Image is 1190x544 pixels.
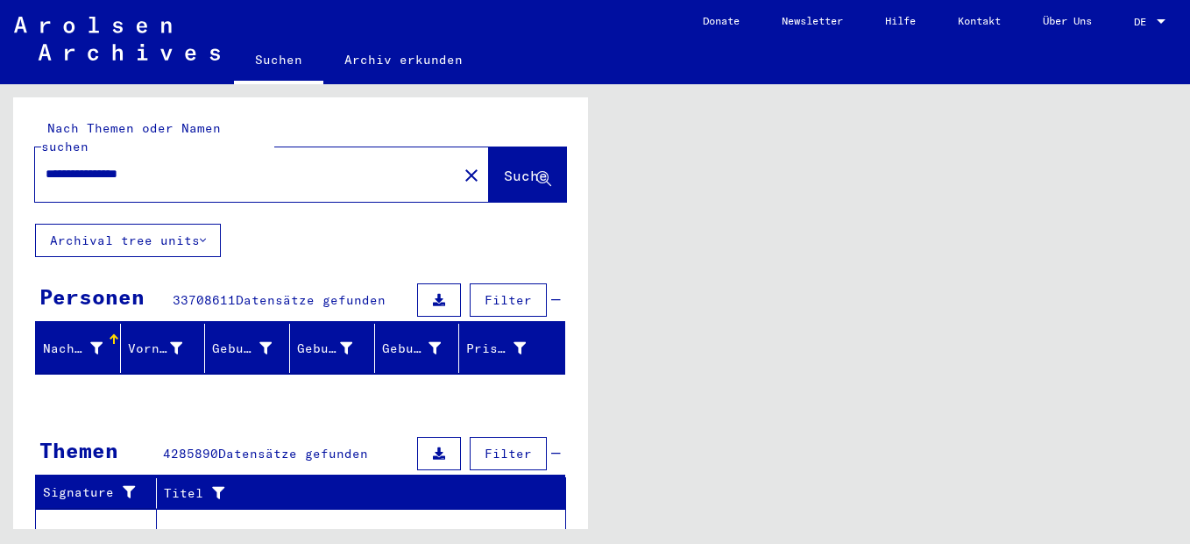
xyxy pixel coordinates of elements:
[205,324,290,373] mat-header-cell: Geburtsname
[128,334,205,362] div: Vorname
[489,147,566,202] button: Suche
[128,340,183,358] div: Vorname
[1134,16,1153,28] span: DE
[121,324,206,373] mat-header-cell: Vorname
[382,340,442,358] div: Geburtsdatum
[218,446,368,462] span: Datensätze gefunden
[470,437,547,470] button: Filter
[41,120,221,154] mat-label: Nach Themen oder Namen suchen
[375,324,460,373] mat-header-cell: Geburtsdatum
[43,334,124,362] div: Nachname
[382,334,464,362] div: Geburtsdatum
[236,292,386,308] span: Datensätze gefunden
[14,17,220,61] img: Arolsen_neg.svg
[36,324,121,373] mat-header-cell: Nachname
[164,484,531,503] div: Titel
[43,483,143,502] div: Signature
[323,39,484,81] a: Archiv erkunden
[485,446,532,462] span: Filter
[459,324,564,373] mat-header-cell: Prisoner #
[163,446,218,462] span: 4285890
[461,165,482,186] mat-icon: close
[485,292,532,308] span: Filter
[212,334,294,362] div: Geburtsname
[470,283,547,317] button: Filter
[466,340,526,358] div: Prisoner #
[454,157,489,192] button: Clear
[35,224,221,257] button: Archival tree units
[43,479,160,507] div: Signature
[290,324,375,373] mat-header-cell: Geburt‏
[173,292,236,308] span: 33708611
[164,479,549,507] div: Titel
[466,334,548,362] div: Prisoner #
[39,434,118,466] div: Themen
[297,334,374,362] div: Geburt‏
[39,281,145,312] div: Personen
[297,340,352,358] div: Geburt‏
[43,340,103,358] div: Nachname
[212,340,272,358] div: Geburtsname
[504,167,548,184] span: Suche
[234,39,323,84] a: Suchen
